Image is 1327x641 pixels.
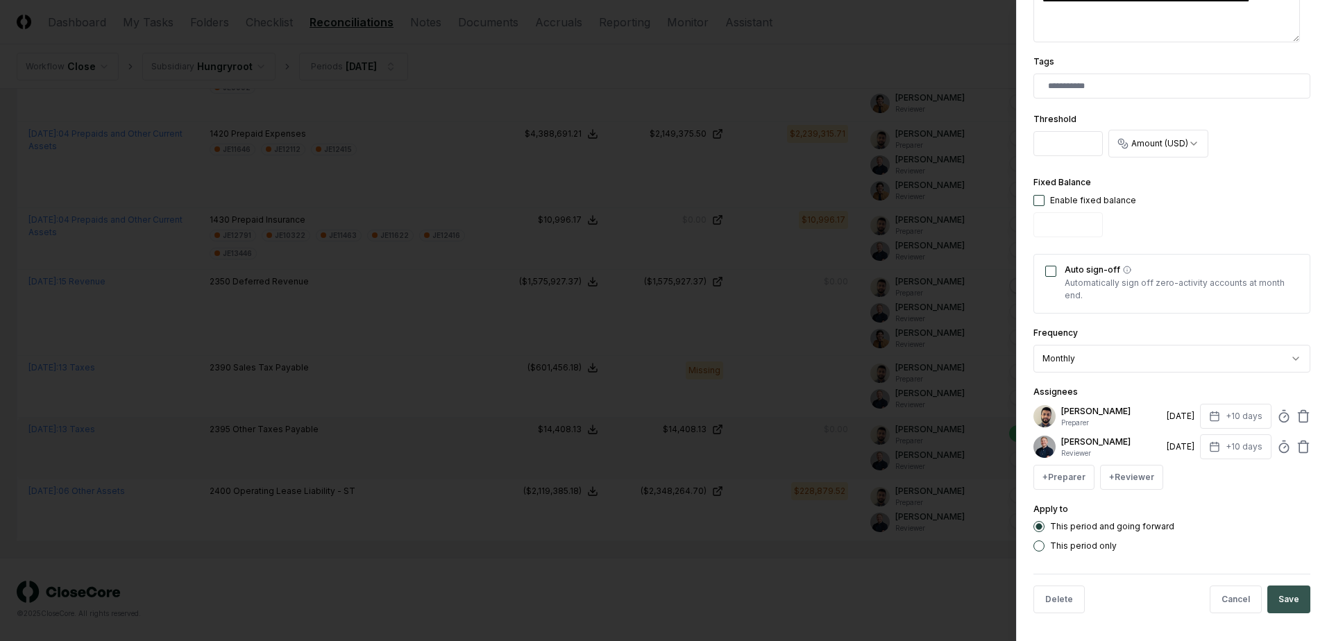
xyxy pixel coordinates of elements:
button: +10 days [1200,434,1271,459]
label: Tags [1033,56,1054,67]
label: This period only [1050,542,1117,550]
p: Reviewer [1061,448,1161,459]
p: Automatically sign off zero-activity accounts at month end. [1065,277,1299,302]
label: Apply to [1033,504,1068,514]
button: Save [1267,586,1310,613]
p: [PERSON_NAME] [1061,405,1161,418]
label: Fixed Balance [1033,177,1091,187]
div: Enable fixed balance [1050,194,1136,207]
div: [DATE] [1167,441,1194,453]
label: This period and going forward [1050,522,1174,531]
p: [PERSON_NAME] [1061,436,1161,448]
button: Delete [1033,586,1085,613]
label: Assignees [1033,386,1078,397]
label: Auto sign-off [1065,266,1299,274]
img: ACg8ocLvq7MjQV6RZF1_Z8o96cGG_vCwfvrLdMx8PuJaibycWA8ZaAE=s96-c [1033,436,1056,458]
label: Frequency [1033,327,1078,338]
p: Preparer [1061,418,1161,428]
img: d09822cc-9b6d-4858-8d66-9570c114c672_214030b4-299a-48fd-ad93-fc7c7aef54c6.png [1033,405,1056,427]
button: +Preparer [1033,465,1094,490]
button: Auto sign-off [1123,266,1131,274]
button: +10 days [1200,404,1271,429]
label: Threshold [1033,114,1076,124]
button: +Reviewer [1100,465,1163,490]
div: [DATE] [1167,410,1194,422]
button: Cancel [1210,586,1262,613]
